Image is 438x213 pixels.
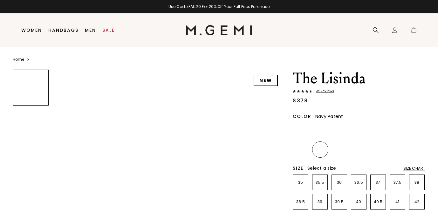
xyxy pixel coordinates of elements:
[390,180,405,185] p: 37.5
[13,108,48,144] img: The Lisinda
[48,28,79,33] a: Handbags
[352,123,366,137] img: Black Nappa
[293,97,308,105] div: $378
[371,123,386,137] img: Leopard Print
[410,123,424,137] img: Gunmetal Nappa
[85,28,96,33] a: Men
[293,114,311,119] h2: Color
[312,199,327,204] p: 39
[307,165,336,171] span: Select a size
[254,75,278,86] div: NEW
[332,180,347,185] p: 36
[332,123,347,137] img: Beige Nappa
[391,123,405,137] img: Sand Patent
[351,180,366,185] p: 36.5
[390,199,405,204] p: 41
[293,199,308,204] p: 38.5
[351,199,366,204] p: 40
[293,180,308,185] p: 35
[13,147,48,182] img: The Lisinda
[186,25,252,35] img: M.Gemi
[13,57,24,62] a: Home
[313,142,327,157] img: Navy Patent
[371,199,386,204] p: 40.5
[21,28,42,33] a: Women
[371,180,386,185] p: 37
[409,199,424,204] p: 42
[294,123,308,137] img: Black Patent
[293,70,425,87] h1: The Lisinda
[312,180,327,185] p: 35.5
[102,28,115,33] a: Sale
[293,166,304,171] h2: Size
[403,166,425,171] div: Size Chart
[312,89,334,93] span: 35 Review s
[293,89,425,94] a: 35Reviews
[313,123,327,137] img: Ruby Red Patent
[294,142,308,157] img: Chocolate Nappa
[315,113,343,120] span: Navy Patent
[409,180,424,185] p: 38
[332,199,347,204] p: 39.5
